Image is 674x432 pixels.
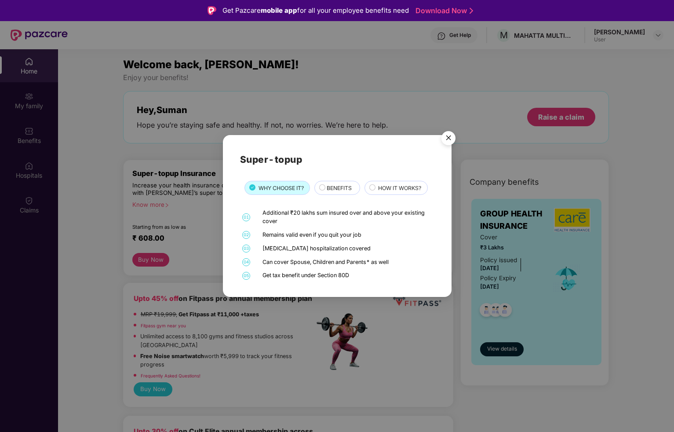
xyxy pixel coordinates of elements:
strong: mobile app [261,6,297,15]
img: Stroke [470,6,473,15]
button: Close [436,127,460,150]
div: Additional ₹20 lakhs sum insured over and above your existing cover [262,209,432,226]
div: Get Pazcare for all your employee benefits need [222,5,409,16]
span: 04 [242,258,250,266]
span: BENEFITS [327,184,352,192]
a: Download Now [415,6,470,15]
span: 02 [242,231,250,239]
span: 05 [242,272,250,280]
div: Get tax benefit under Section 80D [262,271,432,280]
div: Can cover Spouse, Children and Parents* as well [262,258,432,266]
span: 01 [242,213,250,221]
img: svg+xml;base64,PHN2ZyB4bWxucz0iaHR0cDovL3d3dy53My5vcmcvMjAwMC9zdmciIHdpZHRoPSI1NiIgaGVpZ2h0PSI1Ni... [436,127,461,151]
div: [MEDICAL_DATA] hospitalization covered [262,245,432,253]
span: 03 [242,245,250,253]
span: WHY CHOOSE IT? [258,184,303,192]
div: Remains valid even if you quit your job [262,231,432,239]
img: Logo [208,6,216,15]
span: HOW IT WORKS? [378,184,421,192]
h2: Super-topup [240,152,434,167]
